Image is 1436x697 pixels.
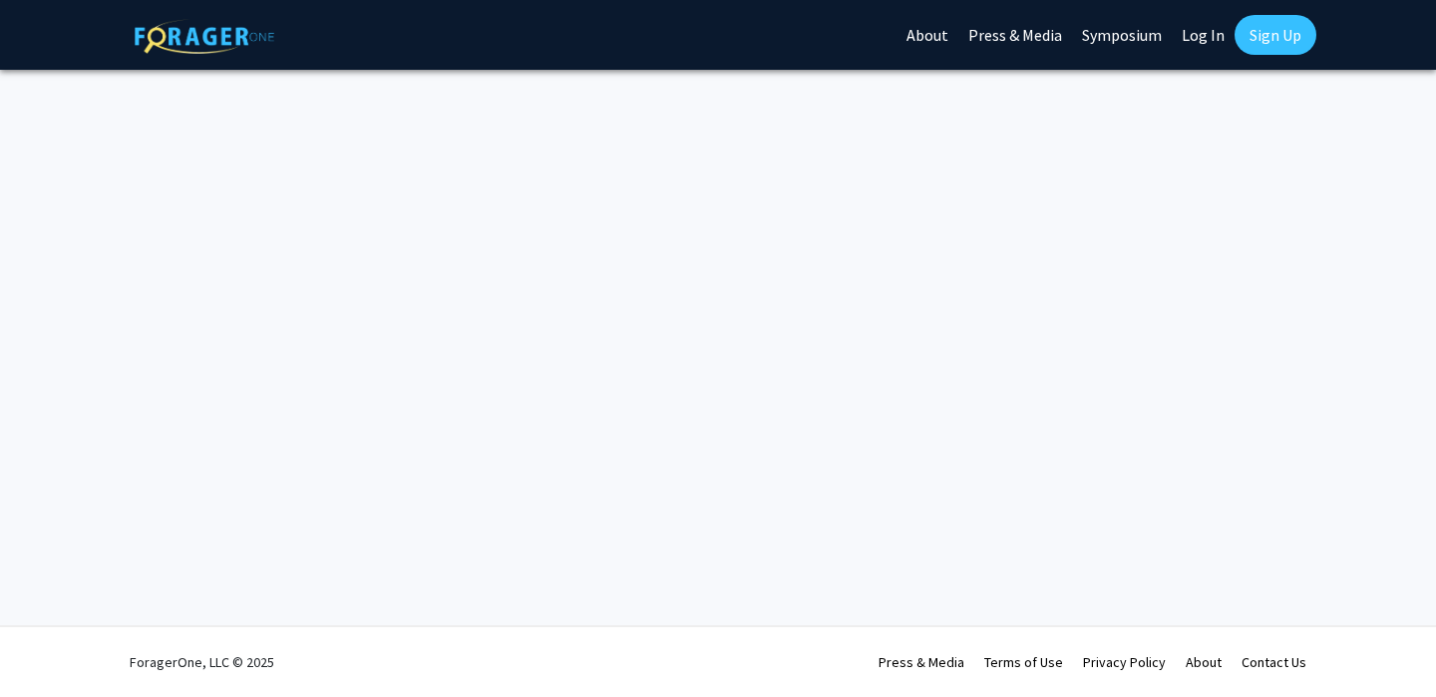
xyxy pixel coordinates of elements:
a: Privacy Policy [1083,653,1166,671]
div: ForagerOne, LLC © 2025 [130,627,274,697]
img: ForagerOne Logo [135,19,274,54]
a: Terms of Use [984,653,1063,671]
a: Sign Up [1235,15,1316,55]
a: About [1186,653,1222,671]
a: Press & Media [879,653,964,671]
a: Contact Us [1242,653,1306,671]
